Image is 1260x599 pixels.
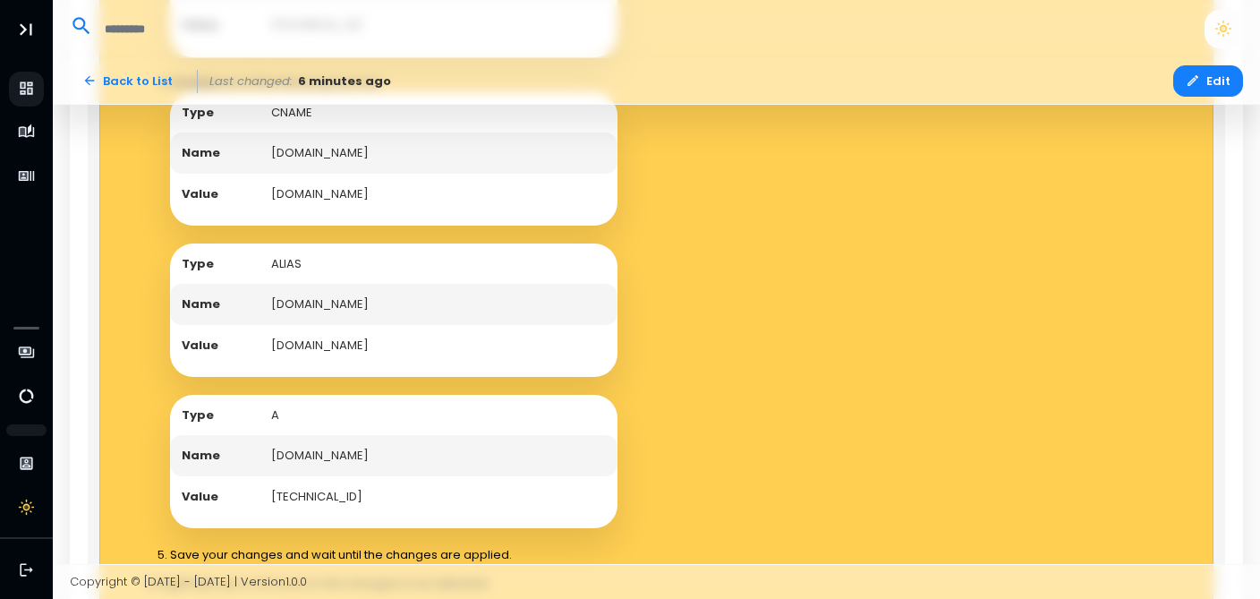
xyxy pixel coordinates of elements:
[260,92,617,133] td: CNAME
[298,73,391,90] span: 6 minutes ago
[170,546,788,564] li: Save your changes and wait until the changes are applied.
[170,74,788,528] div: one of the following records:
[182,447,220,464] strong: Name
[260,395,617,436] td: A
[209,73,293,90] span: Last changed:
[182,255,214,272] strong: Type
[260,174,617,215] td: [DOMAIN_NAME]
[260,325,617,366] td: [DOMAIN_NAME]
[260,244,617,285] td: ALIAS
[182,185,218,202] strong: Value
[260,476,617,518] td: [TECHNICAL_ID]
[260,284,617,325] td: [DOMAIN_NAME]
[182,104,214,121] strong: Type
[260,133,617,174] td: [DOMAIN_NAME]
[9,13,43,47] button: Toggle Aside
[182,295,220,312] strong: Name
[260,435,617,476] td: [DOMAIN_NAME]
[182,337,218,354] strong: Value
[70,573,307,590] span: Copyright © [DATE] - [DATE] | Version 1.0.0
[182,488,218,505] strong: Value
[1173,65,1243,97] button: Edit
[70,65,185,97] a: Back to List
[182,406,214,424] strong: Type
[182,144,220,161] strong: Name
